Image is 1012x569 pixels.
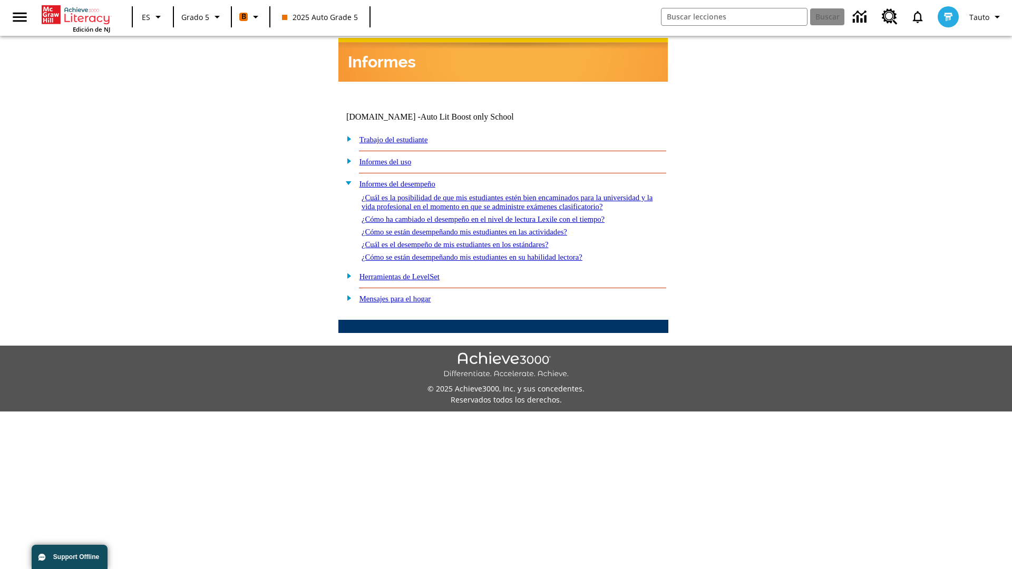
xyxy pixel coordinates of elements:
a: Mensajes para el hogar [359,295,431,303]
td: [DOMAIN_NAME] - [346,112,540,122]
a: Centro de recursos, Se abrirá en una pestaña nueva. [875,3,904,31]
img: plus.gif [341,134,352,143]
span: Grado 5 [181,12,209,23]
img: header [338,38,668,82]
a: ¿Cómo ha cambiado el desempeño en el nivel de lectura Lexile con el tiempo? [362,215,605,223]
img: plus.gif [341,271,352,280]
img: minus.gif [341,178,352,188]
input: Buscar campo [661,8,807,25]
div: Portada [42,3,110,33]
span: 2025 Auto Grade 5 [282,12,358,23]
a: Centro de información [846,3,875,32]
button: Lenguaje: ES, Selecciona un idioma [136,7,170,26]
img: plus.gif [341,293,352,302]
button: Grado: Grado 5, Elige un grado [177,7,228,26]
button: Perfil/Configuración [965,7,1008,26]
a: ¿Cómo se están desempeñando mis estudiantes en su habilidad lectora? [362,253,582,261]
button: Boost El color de la clase es anaranjado. Cambiar el color de la clase. [235,7,266,26]
img: Achieve3000 Differentiate Accelerate Achieve [443,352,569,379]
a: ¿Cuál es el desempeño de mis estudiantes en los estándares? [362,240,549,249]
span: ES [142,12,150,23]
span: Edición de NJ [73,25,110,33]
a: ¿Cuál es la posibilidad de que mis estudiantes estén bien encaminados para la universidad y la vi... [362,193,653,211]
a: ¿Cómo se están desempeñando mis estudiantes en las actividades? [362,228,567,236]
button: Abrir el menú lateral [4,2,35,33]
a: Trabajo del estudiante [359,135,428,144]
nobr: Auto Lit Boost only School [421,112,514,121]
a: Informes del desempeño [359,180,435,188]
a: Herramientas de LevelSet [359,272,440,281]
span: Support Offline [53,553,99,561]
img: plus.gif [341,156,352,165]
span: B [241,10,246,23]
a: Informes del uso [359,158,412,166]
span: Tauto [969,12,989,23]
button: Escoja un nuevo avatar [931,3,965,31]
button: Support Offline [32,545,108,569]
a: Notificaciones [904,3,931,31]
img: avatar image [938,6,959,27]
